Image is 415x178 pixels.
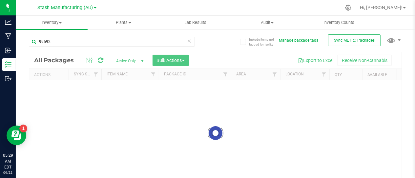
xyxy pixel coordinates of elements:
[315,20,363,26] span: Inventory Counts
[38,5,93,10] span: Stash Manufacturing (AU)
[5,33,11,40] inline-svg: Manufacturing
[88,20,159,26] span: Plants
[5,47,11,54] inline-svg: Inbound
[344,5,352,11] div: Manage settings
[7,126,26,145] iframe: Resource center
[232,20,303,26] span: Audit
[176,20,215,26] span: Lab Results
[328,34,381,46] button: Sync METRC Packages
[88,16,159,30] a: Plants
[3,170,13,175] p: 09/22
[3,152,13,170] p: 05:29 AM EDT
[187,37,192,45] span: Clear
[334,38,375,43] span: Sync METRC Packages
[279,38,318,43] button: Manage package tags
[5,75,11,82] inline-svg: Outbound
[231,16,303,30] a: Audit
[16,20,88,26] span: Inventory
[29,37,195,47] input: Search Package ID, Item Name, SKU, Lot or Part Number...
[159,16,231,30] a: Lab Results
[5,19,11,26] inline-svg: Analytics
[19,125,27,132] iframe: Resource center unread badge
[5,61,11,68] inline-svg: Inventory
[303,16,375,30] a: Inventory Counts
[249,37,282,47] span: Include items not tagged for facility
[16,16,88,30] a: Inventory
[360,5,403,10] span: Hi, [PERSON_NAME]!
